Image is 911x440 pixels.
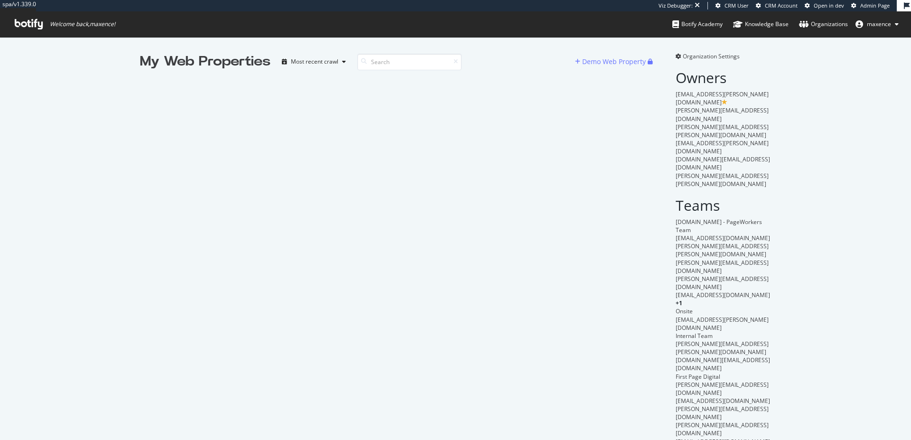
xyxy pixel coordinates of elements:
[50,20,115,28] span: Welcome back, maxence !
[291,59,338,65] div: Most recent crawl
[676,123,769,139] span: [PERSON_NAME][EMAIL_ADDRESS][PERSON_NAME][DOMAIN_NAME]
[676,421,769,437] span: [PERSON_NAME][EMAIL_ADDRESS][DOMAIN_NAME]
[676,242,769,258] span: [PERSON_NAME][EMAIL_ADDRESS][PERSON_NAME][DOMAIN_NAME]
[575,54,648,69] button: Demo Web Property
[676,316,769,332] span: [EMAIL_ADDRESS][PERSON_NAME][DOMAIN_NAME]
[676,155,770,171] span: [DOMAIN_NAME][EMAIL_ADDRESS][DOMAIN_NAME]
[676,90,769,106] span: [EMAIL_ADDRESS][PERSON_NAME][DOMAIN_NAME]
[672,11,723,37] a: Botify Academy
[676,405,769,421] span: [PERSON_NAME][EMAIL_ADDRESS][DOMAIN_NAME]
[848,17,906,32] button: maxence
[676,139,769,155] span: [EMAIL_ADDRESS][PERSON_NAME][DOMAIN_NAME]
[814,2,844,9] span: Open in dev
[683,52,740,60] span: Organization Settings
[851,2,890,9] a: Admin Page
[676,218,771,234] div: [DOMAIN_NAME] - PageWorkers Team
[676,234,770,242] span: [EMAIL_ADDRESS][DOMAIN_NAME]
[659,2,693,9] div: Viz Debugger:
[733,19,789,29] div: Knowledge Base
[765,2,798,9] span: CRM Account
[799,11,848,37] a: Organizations
[575,57,648,66] a: Demo Web Property
[676,307,771,315] div: Onsite
[676,70,771,85] h2: Owners
[676,291,770,299] span: [EMAIL_ADDRESS][DOMAIN_NAME]
[799,19,848,29] div: Organizations
[676,172,769,188] span: [PERSON_NAME][EMAIL_ADDRESS][PERSON_NAME][DOMAIN_NAME]
[676,397,770,405] span: [EMAIL_ADDRESS][DOMAIN_NAME]
[676,299,682,307] span: + 1
[860,2,890,9] span: Admin Page
[867,20,891,28] span: maxence
[725,2,749,9] span: CRM User
[672,19,723,29] div: Botify Academy
[733,11,789,37] a: Knowledge Base
[805,2,844,9] a: Open in dev
[756,2,798,9] a: CRM Account
[278,54,350,69] button: Most recent crawl
[676,340,769,356] span: [PERSON_NAME][EMAIL_ADDRESS][PERSON_NAME][DOMAIN_NAME]
[676,275,769,291] span: [PERSON_NAME][EMAIL_ADDRESS][DOMAIN_NAME]
[676,373,771,381] div: First Page Digital
[140,52,270,71] div: My Web Properties
[676,356,770,372] span: [DOMAIN_NAME][EMAIL_ADDRESS][DOMAIN_NAME]
[716,2,749,9] a: CRM User
[676,197,771,213] h2: Teams
[676,106,769,122] span: [PERSON_NAME][EMAIL_ADDRESS][DOMAIN_NAME]
[676,332,771,340] div: Internal Team
[582,57,646,66] div: Demo Web Property
[676,259,769,275] span: [PERSON_NAME][EMAIL_ADDRESS][DOMAIN_NAME]
[676,381,769,397] span: [PERSON_NAME][EMAIL_ADDRESS][DOMAIN_NAME]
[357,54,462,70] input: Search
